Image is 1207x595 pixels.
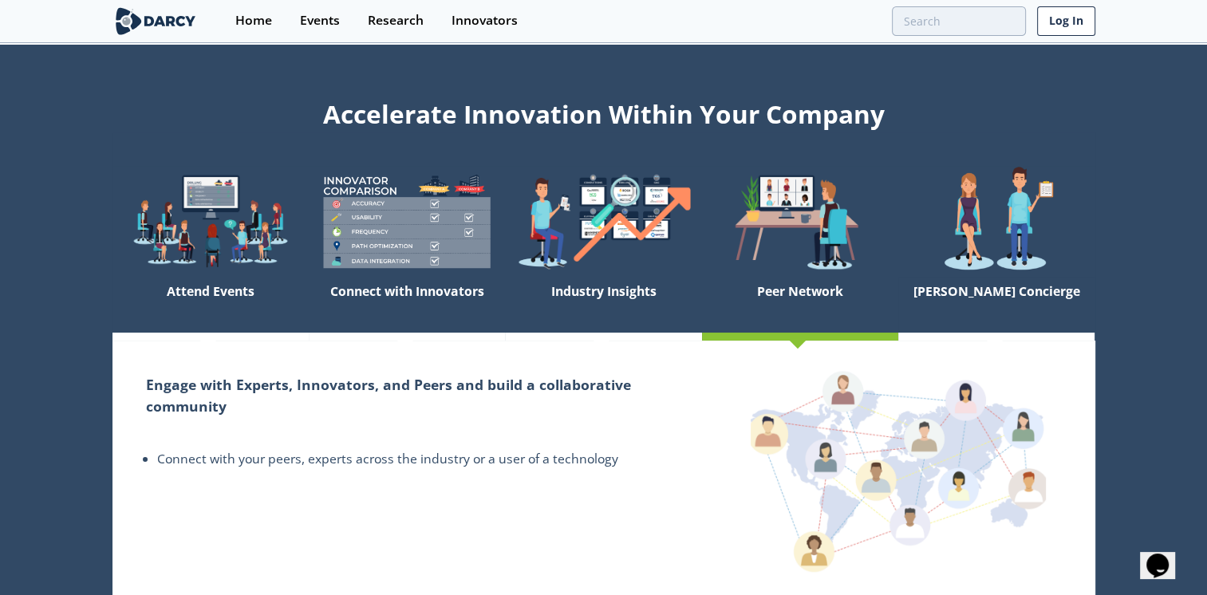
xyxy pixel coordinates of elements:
div: Industry Insights [505,277,701,333]
div: Events [300,14,340,27]
img: welcome-attend-b816887fc24c32c29d1763c6e0ddb6e6.png [702,166,898,277]
h2: Engage with Experts, Innovators, and Peers and build a collaborative community [146,374,669,416]
img: peer-network-4b24cf0a691af4c61cae572e598c8d44.png [751,368,1046,572]
img: welcome-explore-560578ff38cea7c86bcfe544b5e45342.png [112,166,309,277]
div: Accelerate Innovation Within Your Company [112,89,1095,132]
div: Attend Events [112,277,309,333]
div: Innovators [452,14,518,27]
div: Connect with Innovators [309,277,505,333]
input: Advanced Search [892,6,1026,36]
iframe: chat widget [1140,531,1191,579]
img: welcome-compare-1b687586299da8f117b7ac84fd957760.png [309,166,505,277]
div: [PERSON_NAME] Concierge [898,277,1095,333]
img: logo-wide.svg [112,7,199,35]
div: Home [235,14,272,27]
li: Connect with your peers, experts across the industry or a user of a technology [157,450,669,469]
img: welcome-find-a12191a34a96034fcac36f4ff4d37733.png [505,166,701,277]
div: Peer Network [702,277,898,333]
div: Research [368,14,424,27]
a: Log In [1037,6,1095,36]
img: welcome-concierge-wide-20dccca83e9cbdbb601deee24fb8df72.png [898,166,1095,277]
